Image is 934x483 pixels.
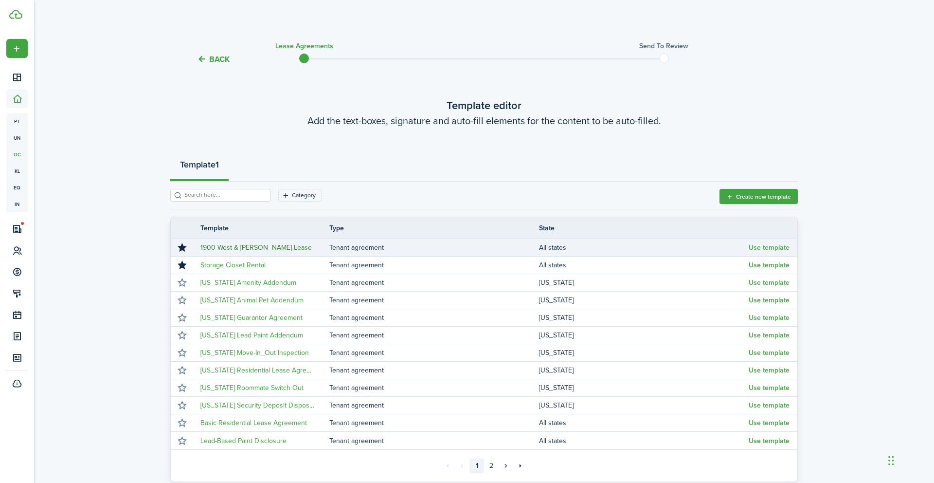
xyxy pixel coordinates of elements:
strong: 1 [216,158,219,171]
td: All states [539,241,749,254]
td: Tenant agreement [329,241,539,254]
td: Tenant agreement [329,311,539,324]
a: 1900 West & [PERSON_NAME] Lease [200,242,312,253]
a: First [440,459,455,473]
button: Mark as favourite [175,276,189,290]
button: Use template [749,244,790,252]
a: un [6,130,28,146]
td: [US_STATE] [539,276,749,289]
a: Storage Closet Rental [200,260,266,270]
td: [US_STATE] [539,329,749,342]
th: Template [193,223,329,233]
td: Tenant agreement [329,276,539,289]
filter-tag-label: Category [292,191,316,200]
td: Tenant agreement [329,364,539,377]
td: Tenant agreement [329,416,539,429]
button: Mark as favourite [175,364,189,377]
th: Type [329,223,539,233]
a: oc [6,146,28,163]
strong: Template [180,158,216,171]
button: Unmark favourite [175,259,189,272]
input: Search here... [182,190,268,200]
button: Use template [749,297,790,304]
td: All states [539,416,749,429]
div: Drag [888,446,894,475]
button: Use template [749,402,790,409]
a: [US_STATE] Roommate Switch Out [200,383,304,393]
td: Tenant agreement [329,259,539,272]
button: Mark as favourite [175,294,189,307]
a: [US_STATE] Move-In_Out Inspection [200,348,309,358]
button: Use template [749,349,790,357]
button: Use template [749,332,790,339]
button: Mark as favourite [175,346,189,360]
button: Mark as favourite [175,434,189,447]
td: Tenant agreement [329,381,539,394]
a: [US_STATE] Animal Pet Addendum [200,295,304,305]
button: Back [197,54,230,64]
a: pt [6,113,28,130]
h3: Lease Agreements [275,41,333,51]
a: [US_STATE] Lead Paint Addendum [200,330,303,340]
a: [US_STATE] Residential Lease Agreement [200,365,325,375]
a: eq [6,179,28,196]
td: Tenant agreement [329,434,539,447]
td: All states [539,434,749,447]
button: Mark as favourite [175,416,189,430]
button: Use template [749,261,790,269]
button: Create new template [719,189,798,204]
a: in [6,196,28,212]
button: Mark as favourite [175,329,189,342]
button: Use template [749,384,790,392]
td: [US_STATE] [539,364,749,377]
td: Tenant agreement [329,399,539,412]
button: Unmark favourite [175,241,189,255]
a: [US_STATE] Guarantor Agreement [200,313,303,323]
a: kl [6,163,28,179]
wizard-step-header-description: Add the text-boxes, signature and auto-fill elements for the content to be auto-filled. [170,113,798,128]
a: Next [499,459,513,473]
td: [US_STATE] [539,399,749,412]
a: Lead-Based Paint Disclosure [200,436,287,446]
button: Mark as favourite [175,311,189,325]
a: [US_STATE] Security Deposit Disposition [200,400,322,410]
td: Tenant agreement [329,294,539,307]
button: Use template [749,437,790,445]
filter-tag: Open filter [278,189,322,202]
td: [US_STATE] [539,311,749,324]
a: Previous [455,459,469,473]
td: [US_STATE] [539,381,749,394]
iframe: Chat Widget [885,436,934,483]
button: Mark as favourite [175,381,189,395]
a: [US_STATE] Amenity Addendum [200,278,296,288]
td: Tenant agreement [329,346,539,359]
a: 1 [469,459,484,473]
td: [US_STATE] [539,346,749,359]
wizard-step-header-title: Template editor [170,97,798,113]
td: All states [539,259,749,272]
button: Use template [749,367,790,374]
h3: Send to review [639,41,688,51]
button: Use template [749,419,790,427]
td: [US_STATE] [539,294,749,307]
a: Last [513,459,528,473]
a: Basic Residential Lease Agreement [200,418,307,428]
th: State [539,223,749,233]
button: Mark as favourite [175,399,189,412]
button: Open menu [6,39,28,58]
button: Use template [749,279,790,287]
img: TenantCloud [9,10,22,19]
button: Use template [749,314,790,322]
td: Tenant agreement [329,329,539,342]
a: 2 [484,459,499,473]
